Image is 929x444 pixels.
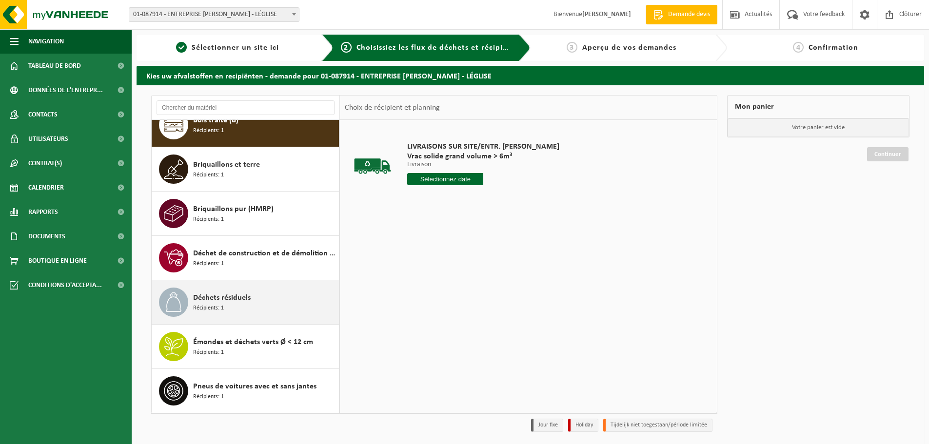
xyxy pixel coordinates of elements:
span: Vrac solide grand volume > 6m³ [407,152,559,161]
li: Holiday [568,419,598,432]
button: Émondes et déchets verts Ø < 12 cm Récipients: 1 [152,325,339,369]
li: Jour fixe [531,419,563,432]
span: Déchets résiduels [193,292,251,304]
span: Boutique en ligne [28,249,87,273]
span: Conditions d'accepta... [28,273,102,297]
span: Données de l'entrepr... [28,78,103,102]
span: Récipients: 1 [193,259,224,269]
span: Contacts [28,102,58,127]
input: Sélectionnez date [407,173,483,185]
a: Demande devis [646,5,717,24]
span: Rapports [28,200,58,224]
span: Sélectionner un site ici [192,44,279,52]
span: Déchet de construction et de démolition mélangé (inerte et non inerte) [193,248,336,259]
li: Tijdelijk niet toegestaan/période limitée [603,419,712,432]
span: Récipients: 1 [193,348,224,357]
span: LIVRAISONS SUR SITE/ENTR. [PERSON_NAME] [407,142,559,152]
span: Confirmation [809,44,858,52]
p: Livraison [407,161,559,168]
span: Calendrier [28,175,64,200]
span: Choisissiez les flux de déchets et récipients [356,44,519,52]
span: Aperçu de vos demandes [582,44,676,52]
a: 1Sélectionner un site ici [141,42,314,54]
span: Bois traité (B) [193,115,238,126]
h2: Kies uw afvalstoffen en recipiënten - demande pour 01-087914 - ENTREPRISE [PERSON_NAME] - LÉGLISE [137,66,924,85]
button: Bois traité (B) Récipients: 1 [152,103,339,147]
strong: [PERSON_NAME] [582,11,631,18]
span: Récipients: 1 [193,392,224,402]
button: Pneus de voitures avec et sans jantes Récipients: 1 [152,369,339,413]
span: Récipients: 1 [193,215,224,224]
div: Mon panier [727,95,909,118]
span: Émondes et déchets verts Ø < 12 cm [193,336,313,348]
span: 01-087914 - ENTREPRISE LAPRAILLE CALMIN - LÉGLISE [129,7,299,22]
span: Documents [28,224,65,249]
span: Demande devis [666,10,712,19]
div: Choix de récipient et planning [340,96,445,120]
p: Votre panier est vide [728,118,909,137]
span: Briquaillons pur (HMRP) [193,203,274,215]
a: Continuer [867,147,909,161]
span: 1 [176,42,187,53]
span: Utilisateurs [28,127,68,151]
button: Déchet de construction et de démolition mélangé (inerte et non inerte) Récipients: 1 [152,236,339,280]
span: Navigation [28,29,64,54]
span: Contrat(s) [28,151,62,175]
button: Briquaillons pur (HMRP) Récipients: 1 [152,192,339,236]
span: Récipients: 1 [193,126,224,135]
span: 4 [793,42,804,53]
span: Tableau de bord [28,54,81,78]
span: Récipients: 1 [193,171,224,180]
span: 01-087914 - ENTREPRISE LAPRAILLE CALMIN - LÉGLISE [129,8,299,21]
button: Briquaillons et terre Récipients: 1 [152,147,339,192]
span: 3 [567,42,577,53]
input: Chercher du matériel [157,100,335,115]
span: 2 [341,42,352,53]
span: Récipients: 1 [193,304,224,313]
button: Déchets résiduels Récipients: 1 [152,280,339,325]
span: Pneus de voitures avec et sans jantes [193,381,316,392]
span: Briquaillons et terre [193,159,260,171]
